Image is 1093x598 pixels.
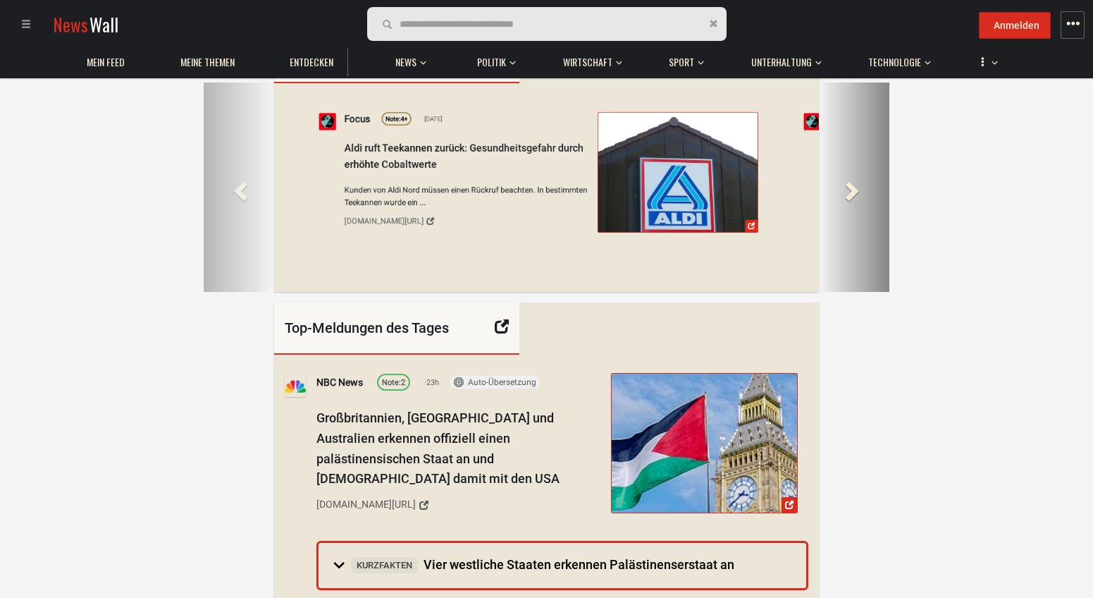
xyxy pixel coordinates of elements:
button: Wirtschaft [556,42,622,76]
span: Entdecken [290,56,333,68]
span: Aldi ruft Teekannen zurück: Gesundheitsgefahr durch erhöhte Cobaltwerte [345,141,583,169]
img: Profilbild von NBC News [285,375,306,396]
span: Sport [669,56,694,68]
a: Note:4+ [381,111,411,125]
a: Unterhaltung [744,49,819,76]
span: Unterhaltung [751,56,812,68]
button: Auto-Übersetzung [450,375,541,388]
button: Sport [662,42,704,76]
a: Technologie [861,49,928,76]
span: Note: [382,378,401,387]
div: [DOMAIN_NAME][URL] [316,496,416,511]
span: Großbritannien, [GEOGRAPHIC_DATA] und Australien erkennen offiziell einen palästinensischen Staat... [316,410,560,485]
img: Profilbild von Focus [804,113,821,130]
span: Kurzfakten [351,556,418,573]
div: 2 [382,377,405,389]
span: Vier westliche Staaten erkennen Palästinenserstaat an [351,556,734,571]
button: Anmelden [979,12,1051,39]
a: [DOMAIN_NAME][URL] [316,492,601,516]
a: News [388,49,424,76]
a: NBC News [316,374,363,389]
a: Note:2 [377,373,410,390]
a: Focus [345,111,371,126]
span: Politik [477,56,506,68]
img: Aldi ruft Teekannen zurück: Gesundheitsgefahr durch erhöhte Cobaltwerte [598,112,758,232]
div: 4+ [385,114,407,124]
span: Meine Themen [180,56,235,68]
button: Politik [470,42,516,76]
span: Technologie [868,56,921,68]
button: News [388,42,431,76]
span: News [53,11,88,37]
a: NewsWall [53,11,118,37]
button: Unterhaltung [744,42,822,76]
button: Technologie [861,42,931,76]
img: Profilbild von Focus [319,113,336,130]
span: Wall [89,11,118,37]
a: Aldi ruft Teekannen zurück: Gesundheitsgefahr durch erhöhte Cobaltwerte [598,111,758,232]
summary: KurzfaktenVier westliche Staaten erkennen Palästinenserstaat an [319,542,806,587]
span: 23h [424,376,439,389]
span: Wirtschaft [563,56,612,68]
div: [DOMAIN_NAME][URL] [345,214,424,226]
a: [DOMAIN_NAME][URL] [345,211,590,230]
img: Großbritannien, Kanada und Australien erkennen offiziell einen ... [612,373,797,512]
span: Note: [385,115,401,122]
a: Sport [662,49,701,76]
a: Politik [470,49,513,76]
span: Anmelden [994,20,1039,31]
a: Großbritannien, Kanada und Australien erkennen offiziell einen ... [611,372,798,513]
span: [DATE] [423,114,443,123]
span: Mein Feed [87,56,125,68]
span: Kunden von Aldi Nord müssen einen Rückruf beachten. In bestimmten Teekannen wurde ein ... [345,183,590,208]
div: Top-Meldungen des Tages [274,302,519,354]
a: Wirtschaft [556,49,619,76]
span: News [395,56,416,68]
